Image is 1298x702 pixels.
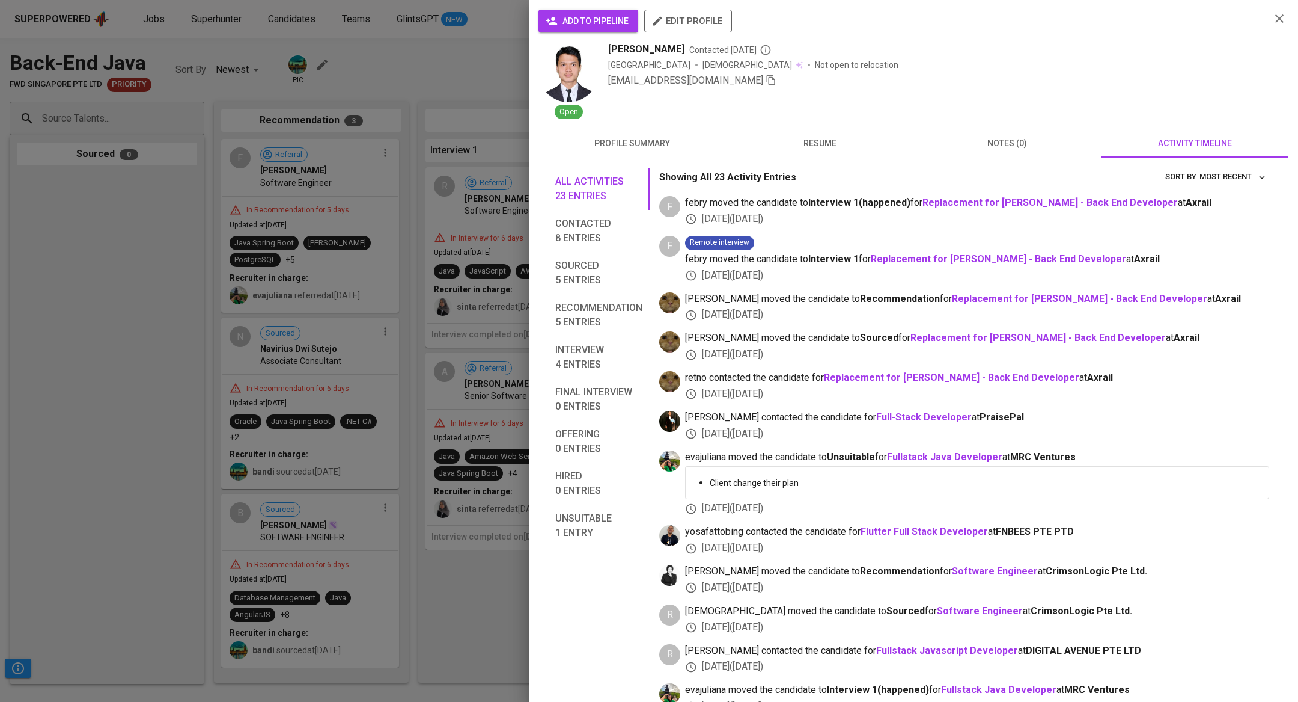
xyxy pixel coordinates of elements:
div: F [659,236,680,257]
img: ec6c0910-f960-4a00-a8f8-c5744e41279e.jpg [659,331,680,353]
span: Hired 0 entries [555,469,642,498]
span: sort by [1165,172,1196,181]
a: Replacement for [PERSON_NAME] - Back End Developer [871,253,1126,265]
span: CrimsonLogic Pte Ltd. [1046,565,1147,577]
span: [DEMOGRAPHIC_DATA] [702,59,794,71]
div: [DATE] ( [DATE] ) [685,502,1269,516]
span: evajuliana moved the candidate to for at [685,683,1269,697]
span: [PERSON_NAME] contacted the candidate for at [685,644,1269,658]
span: All activities 23 entries [555,174,642,203]
b: Full-Stack Developer [876,411,972,423]
span: activity timeline [1108,136,1281,151]
span: [PERSON_NAME] moved the candidate to for at [685,292,1269,306]
span: evajuliana moved the candidate to for at [685,451,1269,464]
span: febry moved the candidate to for at [685,253,1269,266]
a: Software Engineer [952,565,1038,577]
div: [DATE] ( [DATE] ) [685,348,1269,362]
a: Replacement for [PERSON_NAME] - Back End Developer [824,372,1079,383]
b: Recommendation [860,293,940,304]
span: yosafattobing contacted the candidate for at [685,525,1269,539]
span: [PERSON_NAME] moved the candidate to for at [685,331,1269,345]
div: [DATE] ( [DATE] ) [685,212,1269,226]
span: profile summary [546,136,719,151]
div: [DATE] ( [DATE] ) [685,427,1269,441]
a: Software Engineer [937,605,1023,617]
b: Sourced [886,605,925,617]
img: ec6c0910-f960-4a00-a8f8-c5744e41279e.jpg [659,371,680,392]
div: [DATE] ( [DATE] ) [685,621,1269,635]
span: Most Recent [1199,170,1266,184]
span: Unsuitable 1 entry [555,511,642,540]
div: [DATE] ( [DATE] ) [685,660,1269,674]
span: notes (0) [921,136,1094,151]
span: Sourced 5 entries [555,259,642,288]
div: [DATE] ( [DATE] ) [685,387,1269,401]
span: PraisePal [980,411,1024,423]
span: Interview 4 entries [555,343,642,372]
span: retno contacted the candidate for at [685,371,1269,385]
span: [EMAIL_ADDRESS][DOMAIN_NAME] [608,75,763,86]
span: [PERSON_NAME] [608,42,684,57]
img: medwi@glints.com [659,565,680,586]
div: [DATE] ( [DATE] ) [685,308,1269,322]
a: Replacement for [PERSON_NAME] - Back End Developer [910,332,1166,343]
span: Axrail [1215,293,1241,304]
p: Not open to relocation [815,59,898,71]
span: CrimsonLogic Pte Ltd. [1031,605,1132,617]
button: edit profile [644,10,732,32]
a: Replacement for [PERSON_NAME] - Back End Developer [952,293,1207,304]
span: add to pipeline [548,14,629,29]
span: Open [555,106,583,118]
span: MRC Ventures [1064,684,1130,695]
span: [PERSON_NAME] contacted the candidate for at [685,411,1269,425]
img: ridlo@glints.com [659,411,680,432]
span: Axrail [1174,332,1199,343]
div: [DATE] ( [DATE] ) [685,581,1269,595]
span: Remote interview [685,237,754,248]
a: Flutter Full Stack Developer [861,526,988,537]
p: Showing All 23 Activity Entries [659,170,796,185]
a: Fullstack Javascript Developer [876,645,1018,656]
img: ec6c0910-f960-4a00-a8f8-c5744e41279e.jpg [659,292,680,313]
div: R [659,644,680,665]
img: 9060b57bbd1684c1aa93243f72fe34a3.jpg [538,42,599,102]
a: edit profile [644,16,732,25]
span: Axrail [1186,197,1211,208]
b: Recommendation [860,565,940,577]
b: Interview 1 ( happened ) [808,197,910,208]
b: Unsuitable [827,451,875,463]
img: eva@glints.com [659,451,680,472]
span: Contacted 8 entries [555,217,642,245]
a: Fullstack Java Developer [887,451,1002,463]
div: R [659,605,680,626]
b: Interview 1 [808,253,859,265]
b: Sourced [860,332,898,343]
span: Contacted [DATE] [689,44,772,56]
span: edit profile [654,13,722,29]
span: resume [733,136,906,151]
button: sort by [1196,168,1269,186]
a: Replacement for [PERSON_NAME] - Back End Developer [922,197,1178,208]
span: FNBEES PTE PTD [996,526,1074,537]
p: Client change their plan [710,477,1259,489]
div: F [659,196,680,217]
b: Interview 1 ( happened ) [827,684,929,695]
span: MRC Ventures [1010,451,1076,463]
span: Offering 0 entries [555,427,642,456]
span: [PERSON_NAME] moved the candidate to for at [685,565,1269,579]
span: DIGITAL AVENUE PTE LTD [1026,645,1141,656]
div: [GEOGRAPHIC_DATA] [608,59,690,71]
span: Axrail [1134,253,1160,265]
a: Fullstack Java Developer [941,684,1056,695]
button: add to pipeline [538,10,638,32]
img: yosafat@glints.com [659,525,680,546]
